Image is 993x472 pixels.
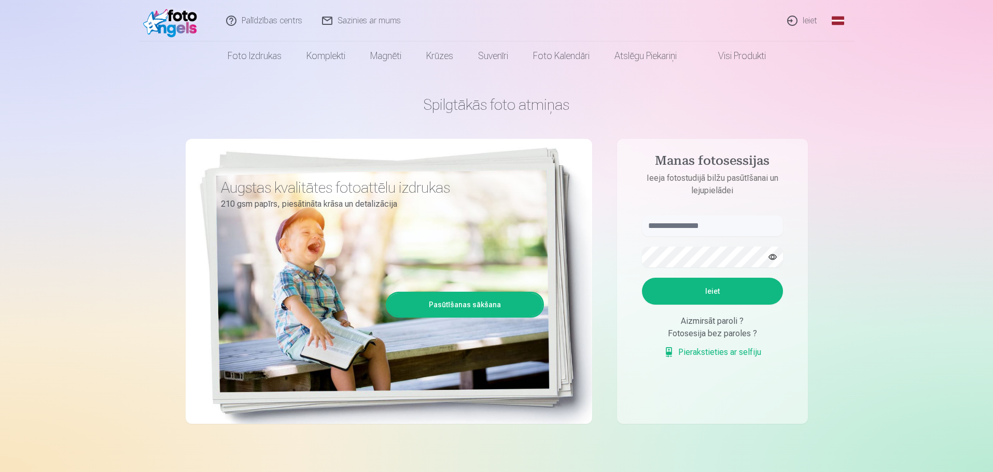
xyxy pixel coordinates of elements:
[466,41,521,70] a: Suvenīri
[414,41,466,70] a: Krūzes
[642,278,783,305] button: Ieiet
[664,346,761,359] a: Pierakstieties ar selfiju
[294,41,358,70] a: Komplekti
[642,327,783,340] div: Fotosesija bez paroles ?
[521,41,602,70] a: Foto kalendāri
[221,197,536,211] p: 210 gsm papīrs, piesātināta krāsa un detalizācija
[632,153,793,172] h4: Manas fotosessijas
[632,172,793,197] p: Ieeja fotostudijā bilžu pasūtīšanai un lejupielādei
[602,41,689,70] a: Atslēgu piekariņi
[387,293,542,316] a: Pasūtīšanas sākšana
[186,95,808,114] h1: Spilgtākās foto atmiņas
[358,41,414,70] a: Magnēti
[642,315,783,327] div: Aizmirsāt paroli ?
[215,41,294,70] a: Foto izdrukas
[689,41,778,70] a: Visi produkti
[143,4,203,37] img: /fa1
[221,178,536,197] h3: Augstas kvalitātes fotoattēlu izdrukas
